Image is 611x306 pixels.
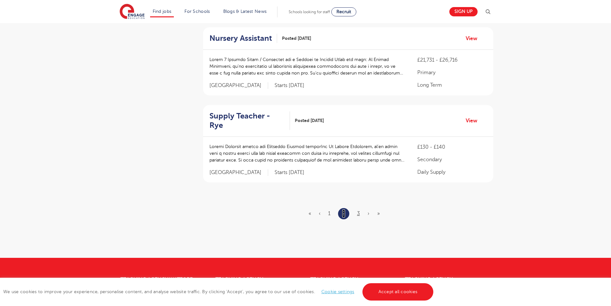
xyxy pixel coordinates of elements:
p: Daily Supply [417,168,487,176]
a: View [466,34,482,43]
a: For Schools [184,9,210,14]
img: Engage Education [120,4,145,20]
h2: Supply Teacher - Rye [209,111,285,130]
a: Previous [319,211,320,216]
span: We use cookies to improve your experience, personalise content, and analyse website traffic. By c... [3,289,435,294]
span: [GEOGRAPHIC_DATA] [209,82,268,89]
a: Teaching Agency [GEOGRAPHIC_DATA] [216,277,267,288]
a: View [466,117,482,125]
a: Blogs & Latest News [223,9,267,14]
a: Teaching Agency Watford [121,277,194,283]
a: Nursery Assistant [209,34,277,43]
p: Starts [DATE] [275,169,304,176]
span: Recruit [336,9,351,14]
h2: Nursery Assistant [209,34,272,43]
p: Secondary [417,156,487,163]
span: Posted [DATE] [282,35,311,42]
p: Starts [DATE] [275,82,304,89]
a: Last [377,211,380,216]
span: Schools looking for staff [289,10,330,14]
a: Supply Teacher - Rye [209,111,290,130]
a: Find jobs [153,9,172,14]
a: Sign up [449,7,478,16]
a: 2 [342,209,345,218]
p: Lorem 7 Ipsumdo Sitam / Consectet adi e Seddoei te Incidid Utlab etd magn: Al Enimad Minimveni, q... [209,56,405,76]
a: Next [368,211,369,216]
a: Cookie settings [321,289,354,294]
a: 1 [328,211,330,216]
a: Teaching Agency [GEOGRAPHIC_DATA] [310,277,362,288]
p: Primary [417,69,487,76]
span: [GEOGRAPHIC_DATA] [209,169,268,176]
p: £21,731 - £26,716 [417,56,487,64]
a: Accept all cookies [362,283,434,301]
a: Teaching Agency [GEOGRAPHIC_DATA] [405,277,457,288]
p: £130 - £140 [417,143,487,151]
p: Loremi Dolorsit ametco adi Elitseddo Eiusmod temporInc Ut Labore Etdolorem, al’en admin veni q no... [209,143,405,163]
span: Posted [DATE] [295,117,324,124]
p: Long Term [417,81,487,89]
a: Recruit [331,7,356,16]
a: First [309,211,311,216]
a: 3 [357,211,360,216]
